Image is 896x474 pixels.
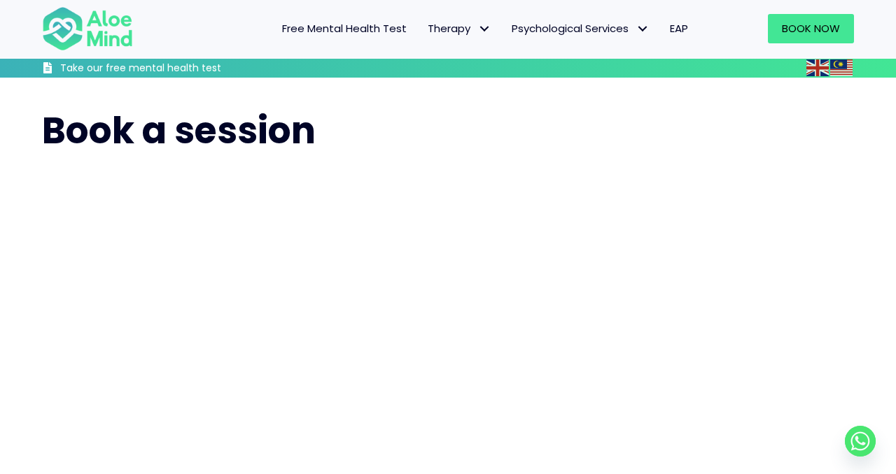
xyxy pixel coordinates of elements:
[782,21,840,36] span: Book Now
[501,14,659,43] a: Psychological ServicesPsychological Services: submenu
[768,14,854,43] a: Book Now
[806,59,829,76] img: en
[806,59,830,76] a: English
[670,21,688,36] span: EAP
[845,426,876,457] a: Whatsapp
[659,14,699,43] a: EAP
[60,62,296,76] h3: Take our free mental health test
[42,105,316,156] span: Book a session
[428,21,491,36] span: Therapy
[42,6,133,52] img: Aloe mind Logo
[474,19,494,39] span: Therapy: submenu
[830,59,854,76] a: Malay
[272,14,417,43] a: Free Mental Health Test
[417,14,501,43] a: TherapyTherapy: submenu
[512,21,649,36] span: Psychological Services
[282,21,407,36] span: Free Mental Health Test
[151,14,699,43] nav: Menu
[632,19,652,39] span: Psychological Services: submenu
[42,62,296,78] a: Take our free mental health test
[830,59,853,76] img: ms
